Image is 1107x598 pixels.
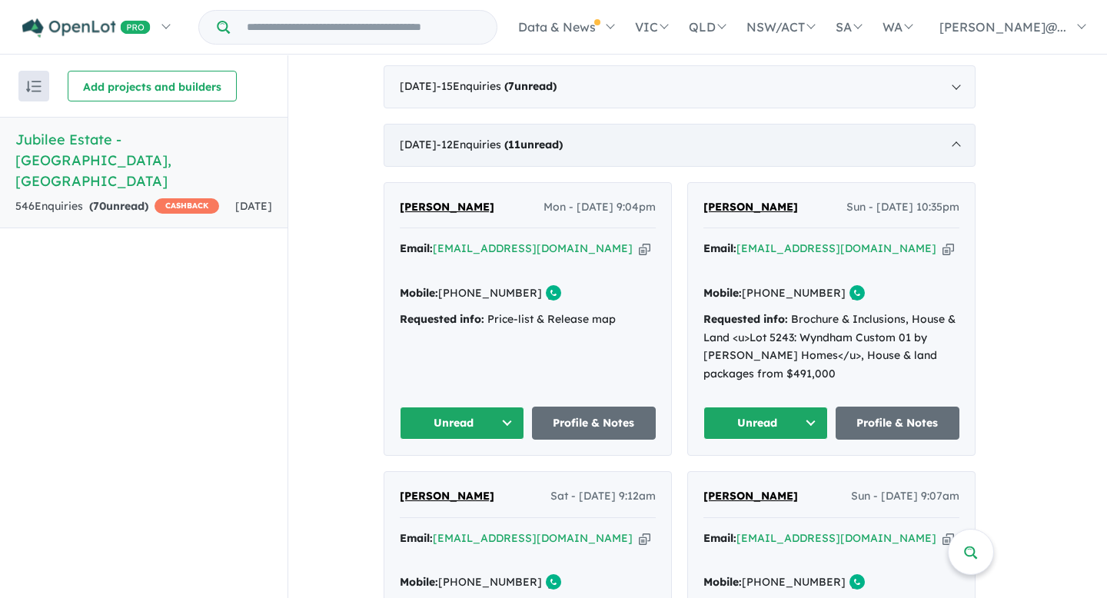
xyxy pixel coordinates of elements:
button: Copy [942,241,954,257]
a: [PHONE_NUMBER] [742,286,846,300]
span: [PERSON_NAME] [703,200,798,214]
button: Copy [639,241,650,257]
strong: Email: [400,241,433,255]
strong: Requested info: [703,312,788,326]
strong: Requested info: [400,312,484,326]
div: [DATE] [384,124,976,167]
span: [PERSON_NAME]@... [939,19,1066,35]
button: Copy [639,530,650,547]
div: [DATE] [384,65,976,108]
a: [EMAIL_ADDRESS][DOMAIN_NAME] [433,241,633,255]
span: 70 [93,199,106,213]
a: [PERSON_NAME] [400,487,494,506]
strong: ( unread) [89,199,148,213]
strong: ( unread) [504,138,563,151]
button: Add projects and builders [68,71,237,101]
strong: Email: [400,531,433,545]
a: [PERSON_NAME] [400,198,494,217]
a: Profile & Notes [836,407,960,440]
img: Openlot PRO Logo White [22,18,151,38]
a: [EMAIL_ADDRESS][DOMAIN_NAME] [736,531,936,545]
span: [PERSON_NAME] [400,489,494,503]
div: Price-list & Release map [400,311,656,329]
a: [PERSON_NAME] [703,198,798,217]
a: [PHONE_NUMBER] [742,575,846,589]
span: Sun - [DATE] 9:07am [851,487,959,506]
strong: Email: [703,531,736,545]
span: Sat - [DATE] 9:12am [550,487,656,506]
button: Unread [703,407,828,440]
span: 11 [508,138,520,151]
span: [PERSON_NAME] [400,200,494,214]
img: sort.svg [26,81,42,92]
span: CASHBACK [155,198,219,214]
a: Profile & Notes [532,407,657,440]
span: [DATE] [235,199,272,213]
span: [PERSON_NAME] [703,489,798,503]
a: [EMAIL_ADDRESS][DOMAIN_NAME] [736,241,936,255]
input: Try estate name, suburb, builder or developer [233,11,494,44]
span: Mon - [DATE] 9:04pm [544,198,656,217]
strong: Mobile: [703,286,742,300]
strong: ( unread) [504,79,557,93]
a: [PHONE_NUMBER] [438,286,542,300]
a: [PHONE_NUMBER] [438,575,542,589]
strong: Email: [703,241,736,255]
strong: Mobile: [400,575,438,589]
strong: Mobile: [400,286,438,300]
span: - 15 Enquir ies [437,79,557,93]
div: 546 Enquir ies [15,198,219,216]
span: 7 [508,79,514,93]
strong: Mobile: [703,575,742,589]
div: Brochure & Inclusions, House & Land <u>Lot 5243: Wyndham Custom 01 by [PERSON_NAME] Homes</u>, Ho... [703,311,959,384]
a: [EMAIL_ADDRESS][DOMAIN_NAME] [433,531,633,545]
h5: Jubilee Estate - [GEOGRAPHIC_DATA] , [GEOGRAPHIC_DATA] [15,129,272,191]
span: - 12 Enquir ies [437,138,563,151]
button: Unread [400,407,524,440]
span: Sun - [DATE] 10:35pm [846,198,959,217]
button: Copy [942,530,954,547]
a: [PERSON_NAME] [703,487,798,506]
